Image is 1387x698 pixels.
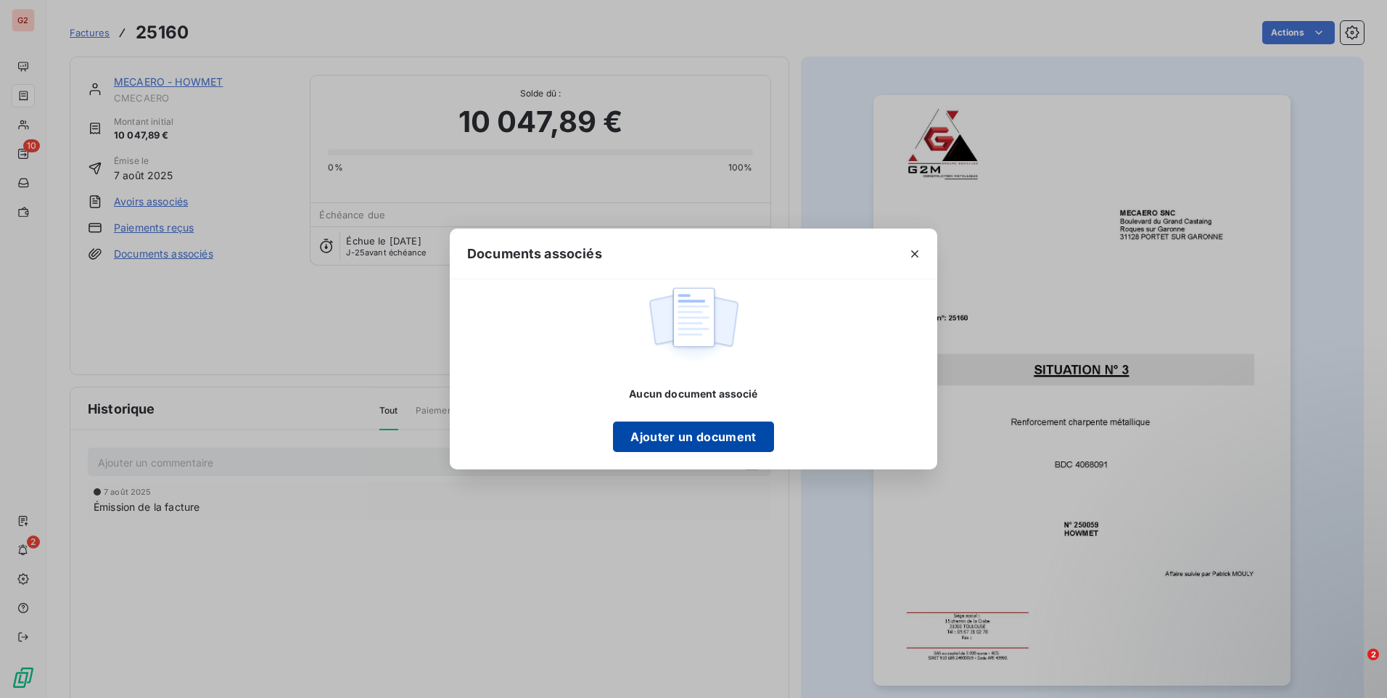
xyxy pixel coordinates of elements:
button: Ajouter un document [613,422,773,452]
iframe: Intercom notifications message [1097,557,1387,659]
img: empty state [647,279,740,369]
span: Aucun document associé [629,387,757,401]
iframe: Intercom live chat [1338,649,1372,683]
span: Documents associés [467,244,602,263]
span: 2 [1367,649,1379,660]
